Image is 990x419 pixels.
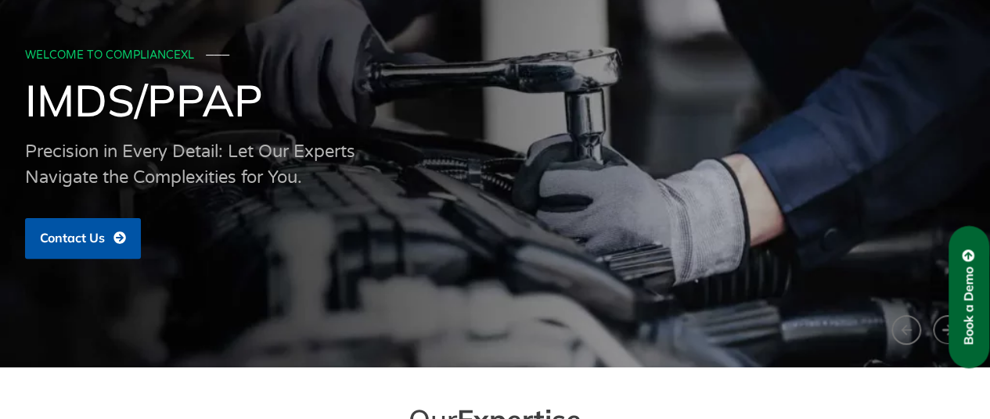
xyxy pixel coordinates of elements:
[40,231,105,245] span: Contact Us
[25,218,141,259] a: Contact Us
[962,267,976,345] span: Book a Demo
[25,73,964,127] h1: IMDS/PPAP
[206,48,229,62] span: ───
[25,49,959,63] div: WELCOME TO COMPLIANCEXL
[25,141,355,188] span: Precision in Every Detail: Let Our Experts Navigate the Complexities for You.
[949,226,989,368] a: Book a Demo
